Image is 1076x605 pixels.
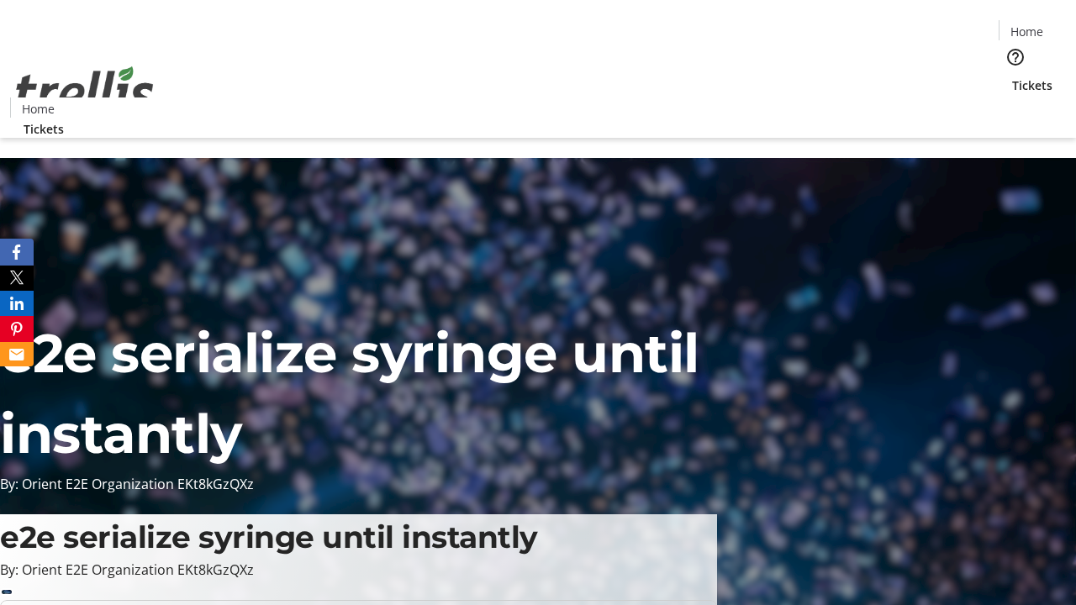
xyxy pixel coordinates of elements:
span: Tickets [1012,76,1052,94]
button: Cart [999,94,1032,128]
a: Home [11,100,65,118]
span: Home [1010,23,1043,40]
a: Tickets [10,120,77,138]
span: Tickets [24,120,64,138]
img: Orient E2E Organization EKt8kGzQXz's Logo [10,48,160,132]
span: Home [22,100,55,118]
button: Help [999,40,1032,74]
a: Home [1000,23,1053,40]
a: Tickets [999,76,1066,94]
